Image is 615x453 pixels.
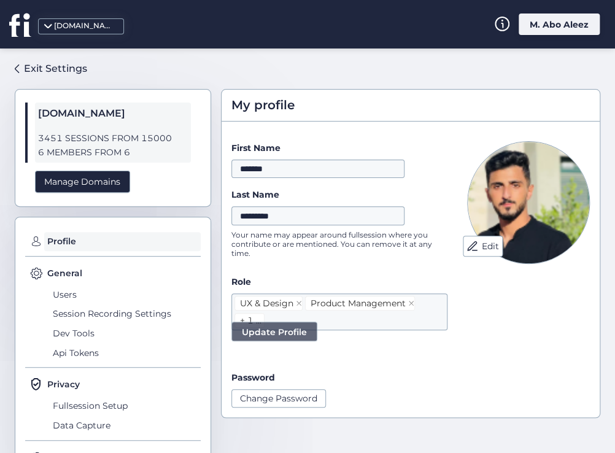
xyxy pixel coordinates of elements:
[47,266,82,280] span: General
[38,131,188,145] span: 3451 SESSIONS FROM 15000
[35,171,130,193] div: Manage Domains
[38,106,188,122] span: [DOMAIN_NAME]
[50,396,201,416] span: Fullsession Setup
[50,323,201,343] span: Dev Tools
[231,141,404,155] label: First Name
[50,416,201,435] span: Data Capture
[311,296,406,310] div: Product Management
[234,296,303,311] nz-select-item: UX & Design
[47,377,80,391] span: Privacy
[240,296,293,310] div: UX & Design
[24,61,87,76] div: Exit Settings
[54,20,115,32] div: [DOMAIN_NAME]
[38,145,188,160] span: 6 MEMBERS FROM 6
[15,58,87,79] a: Exit Settings
[50,304,201,324] span: Session Recording Settings
[234,313,265,328] nz-select-item: + 1 ...
[231,275,447,288] label: Role
[231,96,295,115] span: My profile
[231,372,275,383] label: Password
[231,389,326,408] button: Change Password
[231,188,404,201] label: Last Name
[50,285,201,304] span: Users
[463,236,503,257] button: Edit
[50,343,201,363] span: Api Tokens
[231,230,447,258] p: Your name may appear around fullsession where you contribute or are mentioned. You can remove it ...
[519,14,600,35] div: M. Abo Aleez
[231,322,317,341] button: Update Profile
[467,141,590,264] img: Avatar Picture
[242,325,307,339] span: Update Profile
[305,296,415,311] nz-select-item: Product Management
[44,232,201,252] span: Profile
[240,314,261,327] div: + 1 ...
